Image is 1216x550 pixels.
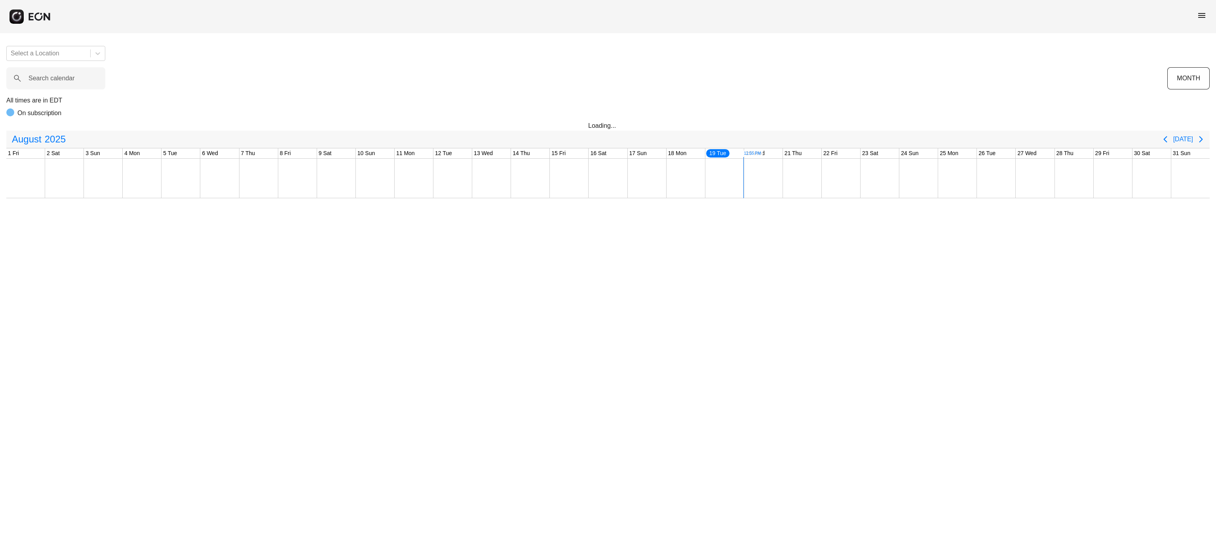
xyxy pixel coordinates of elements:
[1171,148,1192,158] div: 31 Sun
[938,148,960,158] div: 25 Mon
[433,148,454,158] div: 12 Tue
[628,148,648,158] div: 17 Sun
[6,148,21,158] div: 1 Fri
[667,148,688,158] div: 18 Mon
[705,148,730,158] div: 19 Tue
[1167,67,1210,89] button: MONTH
[43,131,67,147] span: 2025
[744,148,766,158] div: 20 Wed
[1173,132,1193,146] button: [DATE]
[10,131,43,147] span: August
[123,148,141,158] div: 4 Mon
[1094,148,1111,158] div: 29 Fri
[278,148,293,158] div: 8 Fri
[511,148,531,158] div: 14 Thu
[783,148,803,158] div: 21 Thu
[239,148,257,158] div: 7 Thu
[1055,148,1075,158] div: 28 Thu
[200,148,219,158] div: 6 Wed
[317,148,333,158] div: 9 Sat
[550,148,567,158] div: 15 Fri
[1197,11,1206,20] span: menu
[977,148,997,158] div: 26 Tue
[472,148,494,158] div: 13 Wed
[17,108,61,118] p: On subscription
[899,148,920,158] div: 24 Sun
[6,96,1210,105] p: All times are in EDT
[1016,148,1038,158] div: 27 Wed
[395,148,416,158] div: 11 Mon
[28,74,75,83] label: Search calendar
[45,148,61,158] div: 2 Sat
[822,148,839,158] div: 22 Fri
[1193,131,1209,147] button: Next page
[588,121,628,131] div: Loading...
[861,148,880,158] div: 23 Sat
[84,148,102,158] div: 3 Sun
[1132,148,1151,158] div: 30 Sat
[589,148,608,158] div: 16 Sat
[7,131,70,147] button: August2025
[356,148,376,158] div: 10 Sun
[161,148,179,158] div: 5 Tue
[1157,131,1173,147] button: Previous page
